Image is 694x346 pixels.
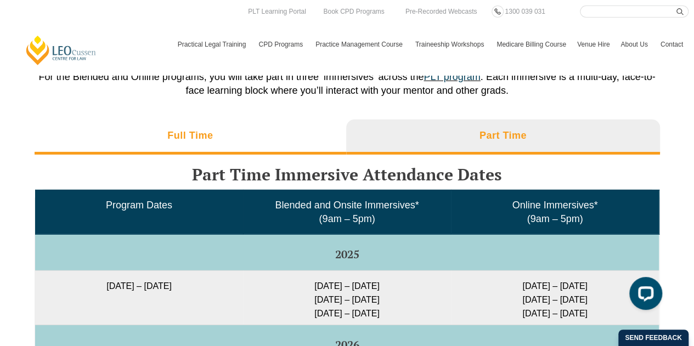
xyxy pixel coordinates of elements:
a: PLT program [424,71,480,82]
h3: Part Time Immersive Attendance Dates [35,166,660,184]
a: Contact [655,29,689,60]
a: Venue Hire [572,29,615,60]
span: 1300 039 031 [505,8,545,15]
td: [DATE] – [DATE] [DATE] – [DATE] [DATE] – [DATE] [451,270,659,325]
a: CPD Programs [253,29,310,60]
a: Pre-Recorded Webcasts [403,5,480,18]
a: About Us [615,29,654,60]
a: Practical Legal Training [172,29,253,60]
span: Online Immersives* (9am – 5pm) [512,200,597,224]
h5: 2025 [40,248,654,260]
a: Book CPD Programs [320,5,387,18]
td: [DATE] – [DATE] [DATE] – [DATE] [DATE] – [DATE] [243,270,451,325]
h3: Part Time [479,129,527,142]
a: Traineeship Workshops [410,29,491,60]
a: 1300 039 031 [502,5,548,18]
td: [DATE] – [DATE] [35,270,243,325]
a: PLT Learning Portal [245,5,309,18]
a: Medicare Billing Course [491,29,572,60]
span: Program Dates [106,200,172,211]
a: [PERSON_NAME] Centre for Law [25,35,98,66]
a: Practice Management Course [310,29,410,60]
h3: Full Time [167,129,213,142]
span: Blended and Onsite Immersives* (9am – 5pm) [275,200,419,224]
iframe: LiveChat chat widget [620,273,667,319]
p: For the Blended and Online programs, you will take part in three ‘immersives’ across the . Each i... [35,70,660,98]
